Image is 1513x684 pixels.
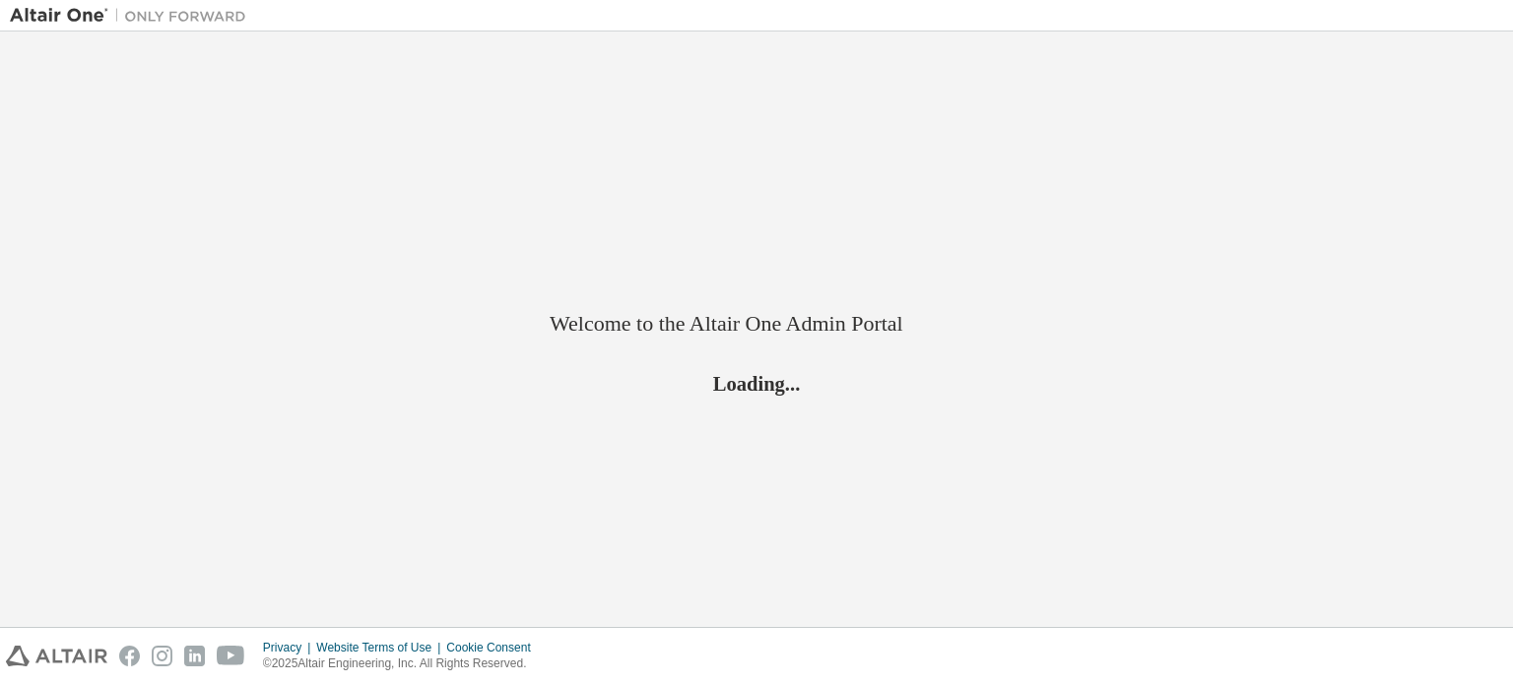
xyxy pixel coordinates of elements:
div: Privacy [263,640,316,655]
p: © 2025 Altair Engineering, Inc. All Rights Reserved. [263,655,543,672]
div: Cookie Consent [446,640,542,655]
img: linkedin.svg [184,646,205,666]
img: facebook.svg [119,646,140,666]
img: altair_logo.svg [6,646,107,666]
img: Altair One [10,6,256,26]
h2: Welcome to the Altair One Admin Portal [550,310,963,338]
img: instagram.svg [152,646,172,666]
div: Website Terms of Use [316,640,446,655]
h2: Loading... [550,370,963,396]
img: youtube.svg [217,646,245,666]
